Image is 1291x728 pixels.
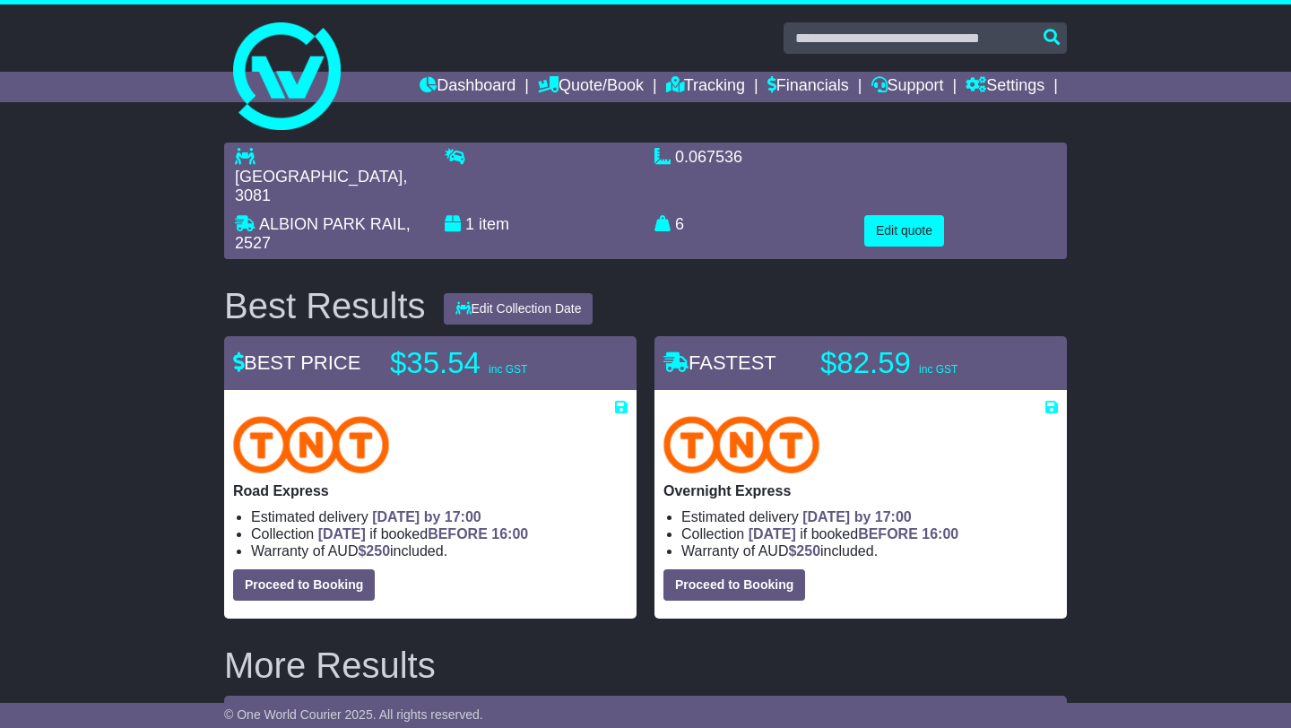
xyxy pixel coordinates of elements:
[871,72,944,102] a: Support
[465,215,474,233] span: 1
[224,707,483,722] span: © One World Courier 2025. All rights reserved.
[251,542,628,559] li: Warranty of AUD included.
[966,72,1044,102] a: Settings
[215,286,435,325] div: Best Results
[491,526,528,542] span: 16:00
[318,526,366,542] span: [DATE]
[681,525,1058,542] li: Collection
[251,525,628,542] li: Collection
[788,543,820,559] span: $
[820,345,1044,381] p: $82.59
[663,351,776,374] span: FASTEST
[796,543,820,559] span: 250
[919,363,957,376] span: inc GST
[259,215,406,233] span: ALBION PARK RAIL
[390,345,614,381] p: $35.54
[675,215,684,233] span: 6
[489,363,527,376] span: inc GST
[663,569,805,601] button: Proceed to Booking
[666,72,745,102] a: Tracking
[767,72,849,102] a: Financials
[358,543,390,559] span: $
[675,148,742,166] span: 0.067536
[663,482,1058,499] p: Overnight Express
[479,215,509,233] span: item
[749,526,796,542] span: [DATE]
[233,482,628,499] p: Road Express
[235,168,403,186] span: [GEOGRAPHIC_DATA]
[444,293,594,325] button: Edit Collection Date
[224,646,1067,685] h2: More Results
[681,542,1058,559] li: Warranty of AUD included.
[235,215,411,253] span: , 2527
[864,215,944,247] button: Edit quote
[233,416,389,473] img: TNT Domestic: Road Express
[663,416,819,473] img: TNT Domestic: Overnight Express
[366,543,390,559] span: 250
[681,508,1058,525] li: Estimated delivery
[251,508,628,525] li: Estimated delivery
[372,509,481,524] span: [DATE] by 17:00
[420,72,516,102] a: Dashboard
[233,351,360,374] span: BEST PRICE
[749,526,958,542] span: if booked
[922,526,958,542] span: 16:00
[233,569,375,601] button: Proceed to Booking
[428,526,488,542] span: BEFORE
[802,509,912,524] span: [DATE] by 17:00
[858,526,918,542] span: BEFORE
[235,168,407,205] span: , 3081
[538,72,644,102] a: Quote/Book
[318,526,528,542] span: if booked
